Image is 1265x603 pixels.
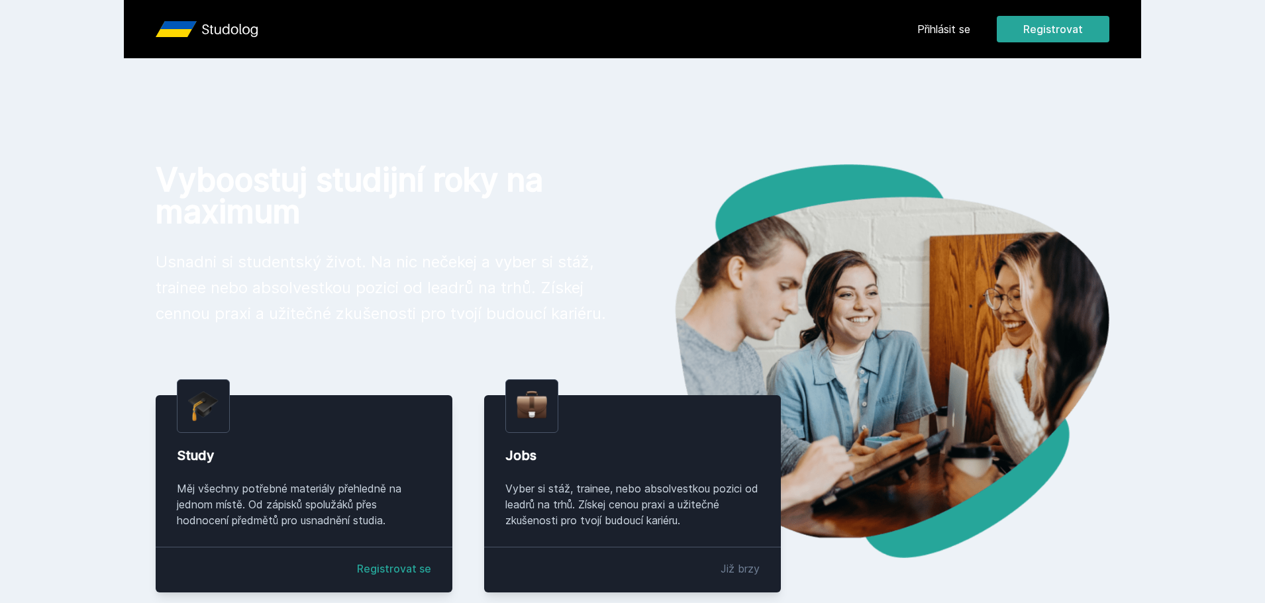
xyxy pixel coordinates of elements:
p: Usnadni si studentský život. Na nic nečekej a vyber si stáž, trainee nebo absolvestkou pozici od ... [156,249,611,326]
button: Registrovat [997,16,1109,42]
div: Vyber si stáž, trainee, nebo absolvestkou pozici od leadrů na trhů. Získej cenou praxi a užitečné... [505,481,760,528]
a: Přihlásit se [917,21,970,37]
div: Měj všechny potřebné materiály přehledně na jednom místě. Od zápisků spolužáků přes hodnocení pře... [177,481,431,528]
div: Jobs [505,446,760,465]
h1: Vyboostuj studijní roky na maximum [156,164,611,228]
div: Již brzy [721,561,760,577]
img: briefcase.png [517,388,547,422]
img: hero.png [632,164,1109,558]
div: Study [177,446,431,465]
img: graduation-cap.png [188,391,219,422]
a: Registrovat se [357,561,431,577]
